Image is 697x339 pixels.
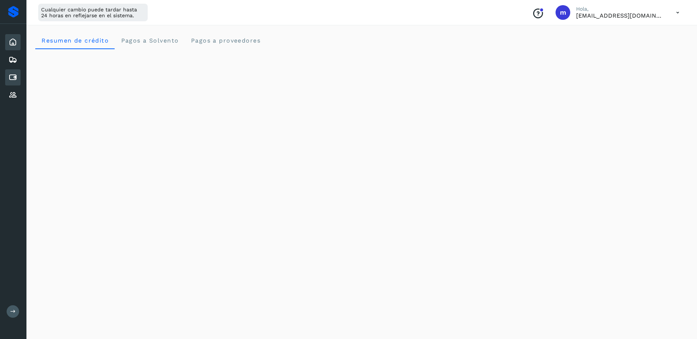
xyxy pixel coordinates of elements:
div: Inicio [5,34,21,50]
div: Cuentas por pagar [5,69,21,85]
span: Pagos a Solvento [121,37,179,44]
span: Resumen de crédito [41,37,109,44]
div: Proveedores [5,87,21,103]
div: Embarques [5,52,21,68]
span: Pagos a proveedores [190,37,261,44]
p: Hola, [576,6,664,12]
div: Cualquier cambio puede tardar hasta 24 horas en reflejarse en el sistema. [38,4,148,21]
p: mlozano@joffroy.com [576,12,664,19]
